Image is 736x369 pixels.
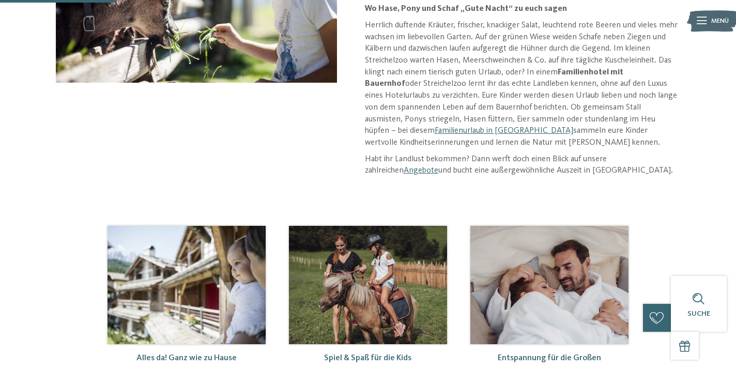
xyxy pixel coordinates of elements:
strong: Wo Hase, Pony und Schaf „Gute Nacht“ zu euch sagen [365,5,567,13]
p: Herrlich duftende Kräuter, frischer, knackiger Salat, leuchtend rote Beeren und vieles mehr wachs... [365,20,680,149]
span: Entspannung für die Großen [498,354,601,362]
a: Angebote [404,166,438,175]
p: Habt ihr Landlust bekommen? Dann werft doch einen Blick auf unsere zahlreichen und bucht eine auß... [365,153,680,177]
span: Spiel & Spaß für die Kids [324,354,411,362]
span: Alles da! Ganz wie zu Hause [136,354,237,362]
a: Familienurlaub in [GEOGRAPHIC_DATA] [435,127,573,135]
img: Familienhotel mit Bauernhof: ein Traum wird wahr [470,226,628,344]
span: Suche [687,310,710,317]
img: Familienhotel mit Bauernhof: ein Traum wird wahr [108,226,266,344]
img: Familienhotel mit Bauernhof: ein Traum wird wahr [289,226,447,344]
